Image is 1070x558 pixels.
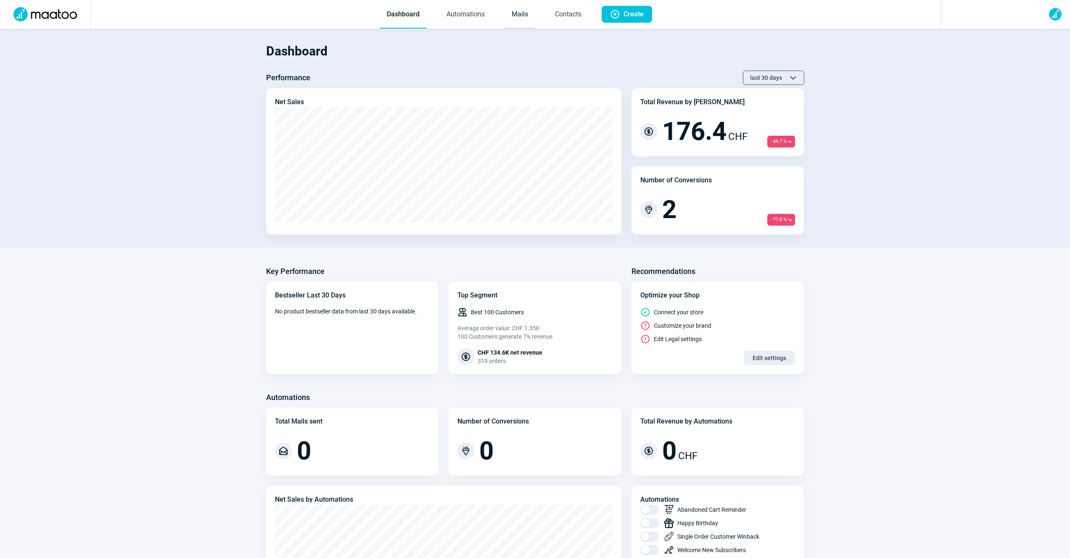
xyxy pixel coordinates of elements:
[275,416,322,426] div: Total Mails sent
[640,97,745,107] div: Total Revenue by [PERSON_NAME]
[744,351,795,365] button: Edit settings
[678,448,697,463] span: CHF
[457,416,529,426] div: Number of Conversions
[380,1,426,29] a: Dashboard
[654,335,702,343] span: Edit Legal settings
[266,391,310,404] h3: Automations
[750,71,782,84] span: last 30 days
[677,532,759,541] span: Single Order Customer Winback
[548,1,588,29] a: Contacts
[297,438,311,463] span: 0
[479,438,494,463] span: 0
[728,129,748,144] span: CHF
[640,290,795,300] div: Optimize your Shop
[662,197,676,222] span: 2
[640,416,732,426] div: Total Revenue by Automations
[677,505,746,514] span: Abandoned Cart Reminder
[654,308,703,316] span: Connect your store
[440,1,491,29] a: Automations
[602,6,652,23] button: Create
[662,438,676,463] span: 0
[624,6,644,23] span: Create
[767,214,795,226] span: - 77.8 %
[631,265,695,278] h3: Recommendations
[478,357,542,365] div: 319 orders
[266,37,804,66] h1: Dashboard
[471,308,524,316] span: Best 100 Customers
[275,290,430,300] div: Bestseller Last 30 Days
[677,519,718,527] span: Happy Birthday
[457,324,613,341] div: Average order value: CHF 1.35K 100 Customers generate 7% revenue
[640,495,795,505] div: Automations
[640,175,712,185] div: Number of Conversions
[457,290,613,300] div: Top Segment
[478,348,542,357] div: CHF 134.6K net revenue
[654,321,711,330] span: Customize your brand
[677,546,746,554] span: Welcome New Subscribers
[275,307,430,316] span: No product bestseller data from last 30 days available.
[8,7,82,21] img: Logo
[767,136,795,147] span: - 69.7 %
[275,495,353,505] div: Net Sales by Automations
[662,119,727,144] span: 176.4
[505,1,535,29] a: Mails
[1049,8,1062,21] img: avatar
[753,351,786,365] span: Edit settings
[275,97,304,107] div: Net Sales
[266,71,310,84] h3: Performance
[266,265,325,278] h3: Key Performance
